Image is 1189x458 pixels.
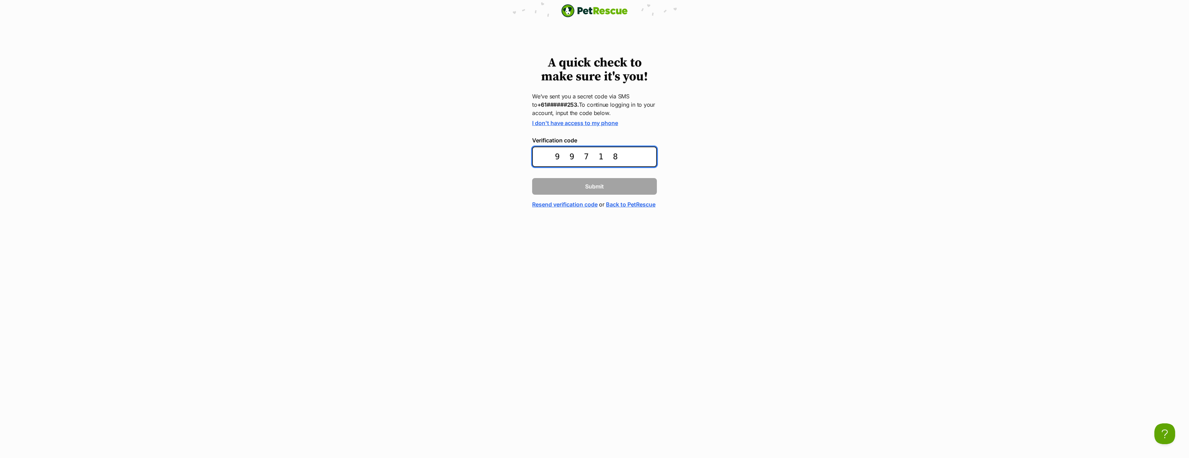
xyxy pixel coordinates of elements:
a: Back to PetRescue [606,200,655,209]
a: Resend verification code [532,200,598,209]
strong: +61######253. [537,101,579,108]
a: I don't have access to my phone [532,120,618,126]
input: Enter the 6-digit verification code sent to your device [532,147,657,167]
p: We’ve sent you a secret code via SMS to To continue logging in to your account, input the code be... [532,92,657,117]
button: Submit [532,178,657,195]
span: Submit [585,182,604,191]
iframe: Help Scout Beacon - Open [1154,423,1175,444]
span: or [599,200,605,209]
h1: A quick check to make sure it's you! [532,56,657,84]
img: logo-e224e6f780fb5917bec1dbf3a21bbac754714ae5b6737aabdf751b685950b380.svg [561,4,628,17]
label: Verification code [532,137,657,143]
a: PetRescue [561,4,628,17]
